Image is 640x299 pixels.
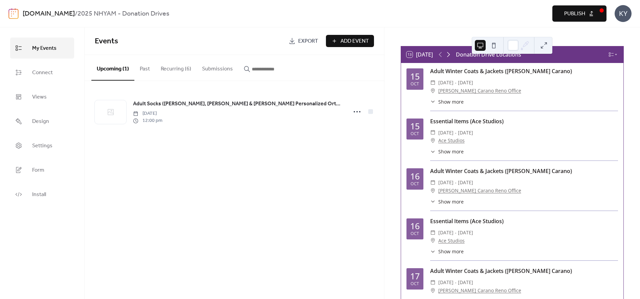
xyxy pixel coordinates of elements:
span: Publish [564,10,585,18]
button: ​Show more [430,198,464,205]
div: 17 [410,272,420,280]
span: [DATE] - [DATE] [438,79,473,87]
div: ​ [430,87,436,95]
div: Adult Winter Coats & Jackets ([PERSON_NAME] Carano) [430,167,618,175]
span: My Events [32,43,57,54]
span: [DATE] - [DATE] [438,229,473,237]
span: Install [32,189,46,200]
div: ​ [430,129,436,137]
span: Show more [438,98,464,105]
span: Settings [32,141,52,151]
a: Design [10,111,74,132]
span: Events [95,34,118,49]
button: ​Show more [430,98,464,105]
button: Add Event [326,35,374,47]
a: Export [284,35,323,47]
span: Add Event [340,37,369,45]
b: 2025 NHYAM - Donation Drives [78,7,169,20]
b: / [75,7,78,20]
div: ​ [430,178,436,187]
div: ​ [430,278,436,286]
button: Past [134,55,155,80]
a: Settings [10,135,74,156]
span: [DATE] - [DATE] [438,129,473,137]
a: [PERSON_NAME] Carano Reno Office [438,286,521,295]
img: logo [8,8,19,19]
div: ​ [430,198,436,205]
button: Recurring (6) [155,55,197,80]
div: Oct [411,282,419,286]
a: Ace Studios [438,237,465,245]
a: [PERSON_NAME] Carano Reno Office [438,187,521,195]
div: Essential Items (Ace Studios) [430,217,618,225]
span: Show more [438,198,464,205]
span: Connect [32,67,53,78]
div: Oct [411,182,419,186]
div: ​ [430,229,436,237]
div: Adult Winter Coats & Jackets ([PERSON_NAME] Carano) [430,267,618,275]
span: Design [32,116,49,127]
span: [DATE] - [DATE] [438,178,473,187]
a: Adult Socks ([PERSON_NAME], [PERSON_NAME] & [PERSON_NAME] Personalized Orthodontics) [133,100,343,108]
a: My Events [10,38,74,59]
div: ​ [430,98,436,105]
span: Adult Socks ([PERSON_NAME], [PERSON_NAME] & [PERSON_NAME] Personalized Orthodontics) [133,100,343,108]
span: Form [32,165,44,176]
div: ​ [430,237,436,245]
div: Oct [411,82,419,86]
div: KY [615,5,632,22]
div: ​ [430,248,436,255]
a: Ace Studios [438,136,465,145]
div: 16 [410,222,420,230]
button: Publish [552,5,606,22]
span: Show more [438,148,464,155]
button: Upcoming (1) [91,55,134,81]
div: ​ [430,286,436,295]
div: Essential Items (Ace Studios) [430,117,618,125]
button: ​Show more [430,148,464,155]
span: Show more [438,248,464,255]
a: Form [10,159,74,180]
div: Adult Winter Coats & Jackets ([PERSON_NAME] Carano) [430,67,618,75]
a: [PERSON_NAME] Carano Reno Office [438,87,521,95]
div: ​ [430,136,436,145]
span: [DATE] [133,110,162,117]
div: 15 [410,122,420,130]
div: Oct [411,232,419,236]
div: 16 [410,172,420,180]
button: ​Show more [430,248,464,255]
a: Install [10,184,74,205]
span: 12:00 pm [133,117,162,124]
button: 13[DATE] [404,50,435,59]
span: Export [298,37,318,45]
div: ​ [430,79,436,87]
div: Donation Drive Locations [456,50,521,59]
span: [DATE] - [DATE] [438,278,473,286]
a: Connect [10,62,74,83]
span: Views [32,92,47,103]
div: 15 [410,72,420,81]
div: ​ [430,148,436,155]
div: ​ [430,187,436,195]
a: Views [10,86,74,107]
div: Oct [411,132,419,136]
button: Submissions [197,55,238,80]
a: [DOMAIN_NAME] [23,7,75,20]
